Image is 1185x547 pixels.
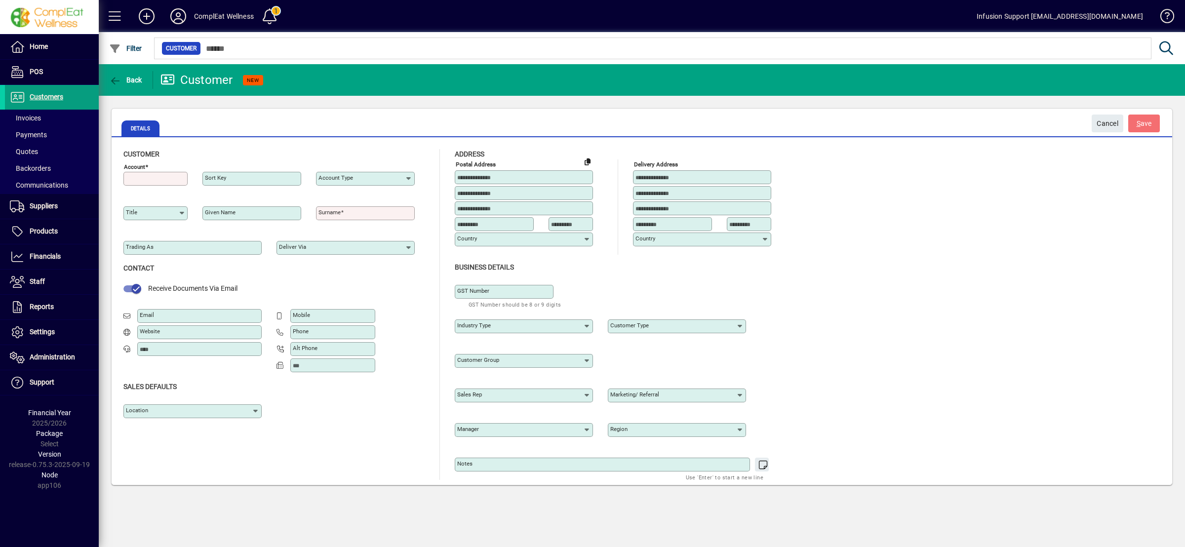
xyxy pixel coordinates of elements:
span: Customer [166,43,197,53]
span: Address [455,150,484,158]
mat-label: Location [126,407,148,414]
span: Quotes [10,148,38,156]
mat-label: GST Number [457,287,489,294]
span: NEW [247,77,259,83]
mat-label: Phone [293,328,309,335]
mat-label: Manager [457,426,479,432]
mat-label: Surname [318,209,341,216]
button: Save [1128,115,1160,132]
app-page-header-button: Back [99,71,153,89]
mat-label: Website [140,328,160,335]
span: Suppliers [30,202,58,210]
span: ave [1137,116,1152,132]
span: Cancel [1097,116,1118,132]
a: Staff [5,270,99,294]
span: Administration [30,353,75,361]
span: Details [121,120,159,136]
mat-hint: Use 'Enter' to start a new line [686,471,763,483]
a: Administration [5,345,99,370]
span: Sales defaults [123,383,177,391]
mat-label: Account [124,163,145,170]
div: ComplEat Wellness [194,8,254,24]
mat-label: Alt Phone [293,345,317,352]
a: Support [5,370,99,395]
mat-label: Sales rep [457,391,482,398]
span: Reports [30,303,54,311]
a: Suppliers [5,194,99,219]
mat-label: Deliver via [279,243,306,250]
span: Communications [10,181,68,189]
span: Business details [455,263,514,271]
a: Quotes [5,143,99,160]
button: Back [107,71,145,89]
span: Financials [30,252,61,260]
mat-label: Mobile [293,312,310,318]
mat-label: Sort key [205,174,226,181]
span: Products [30,227,58,235]
span: Home [30,42,48,50]
a: Backorders [5,160,99,177]
span: Staff [30,277,45,285]
span: Receive Documents Via Email [148,284,237,292]
mat-label: Given name [205,209,236,216]
a: Financials [5,244,99,269]
button: Profile [162,7,194,25]
a: Home [5,35,99,59]
mat-label: Country [457,235,477,242]
mat-label: Industry type [457,322,491,329]
button: Copy to Delivery address [580,154,595,169]
span: S [1137,119,1141,127]
button: Add [131,7,162,25]
span: Settings [30,328,55,336]
mat-label: Marketing/ Referral [610,391,659,398]
span: Package [36,430,63,437]
mat-label: Customer type [610,322,649,329]
a: Knowledge Base [1153,2,1173,34]
button: Filter [107,39,145,57]
mat-hint: GST Number should be 8 or 9 digits [469,299,561,310]
span: Contact [123,264,154,272]
mat-label: Trading as [126,243,154,250]
a: Payments [5,126,99,143]
span: Version [38,450,61,458]
mat-label: Customer group [457,356,499,363]
span: Backorders [10,164,51,172]
span: Customers [30,93,63,101]
mat-label: Account Type [318,174,353,181]
mat-label: Country [635,235,655,242]
span: Customer [123,150,159,158]
a: Communications [5,177,99,194]
mat-label: Title [126,209,137,216]
a: Reports [5,295,99,319]
a: Invoices [5,110,99,126]
span: POS [30,68,43,76]
a: Products [5,219,99,244]
span: Invoices [10,114,41,122]
a: Settings [5,320,99,345]
div: Infusion Support [EMAIL_ADDRESS][DOMAIN_NAME] [977,8,1143,24]
span: Financial Year [28,409,71,417]
span: Back [109,76,142,84]
mat-label: Email [140,312,154,318]
span: Payments [10,131,47,139]
button: Cancel [1092,115,1123,132]
span: Filter [109,44,142,52]
a: POS [5,60,99,84]
mat-label: Region [610,426,628,432]
span: Support [30,378,54,386]
div: Customer [160,72,233,88]
span: Node [41,471,58,479]
mat-label: Notes [457,460,473,467]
